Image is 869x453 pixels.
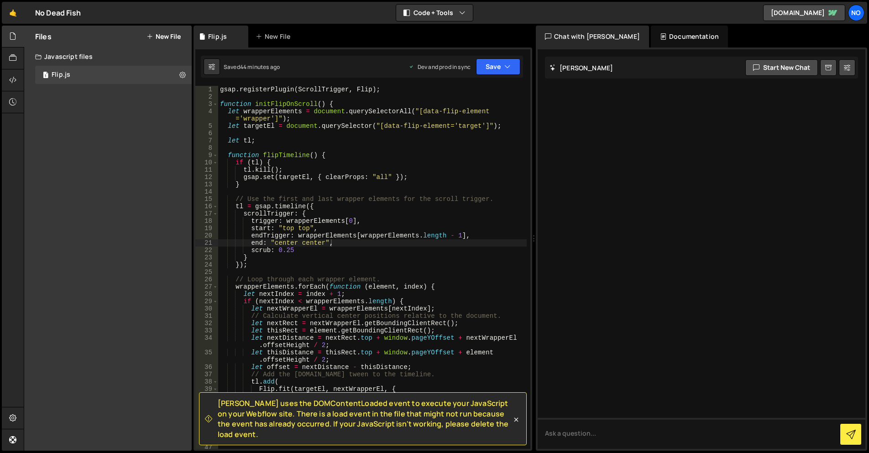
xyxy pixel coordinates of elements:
div: Javascript files [24,47,192,66]
div: 15 [195,195,218,203]
div: 31 [195,312,218,320]
div: 1 [195,86,218,93]
div: 44 minutes ago [240,63,280,71]
div: 16 [195,203,218,210]
div: 26 [195,276,218,283]
span: [PERSON_NAME] uses the DOMContentLoaded event to execute your JavaScript on your Webflow site. Th... [218,398,512,439]
div: 2 [195,93,218,100]
div: Chat with [PERSON_NAME] [536,26,649,47]
div: 44 [195,422,218,429]
span: 1 [43,72,48,79]
div: 19 [195,225,218,232]
div: 45 [195,429,218,437]
div: Dev and prod in sync [408,63,471,71]
div: 17 [195,210,218,217]
div: 35 [195,349,218,363]
div: 25 [195,269,218,276]
div: 32 [195,320,218,327]
div: 7 [195,137,218,144]
div: 33 [195,327,218,334]
a: [DOMAIN_NAME] [763,5,845,21]
div: 9 [195,152,218,159]
div: 22 [195,247,218,254]
div: 5 [195,122,218,130]
div: New File [256,32,294,41]
div: 47 [195,444,218,451]
div: 20 [195,232,218,239]
div: 24 [195,261,218,269]
div: 14 [195,188,218,195]
button: Save [476,58,520,75]
div: 23 [195,254,218,261]
div: 34 [195,334,218,349]
h2: Files [35,32,52,42]
div: 30 [195,305,218,312]
div: 3 [195,100,218,108]
button: New File [147,33,181,40]
div: 10 [195,159,218,166]
div: 27 [195,283,218,290]
div: 13 [195,181,218,188]
div: 18 [195,217,218,225]
div: Flip.js [35,66,192,84]
div: No Dead Fish [35,7,81,18]
div: 36 [195,363,218,371]
div: 41 [195,400,218,407]
div: 43 [195,415,218,422]
div: Saved [224,63,280,71]
button: Start new chat [745,59,818,76]
div: 37 [195,371,218,378]
div: 40 [195,393,218,400]
a: No [848,5,864,21]
div: 4 [195,108,218,122]
h2: [PERSON_NAME] [550,63,613,72]
div: Flip.js [208,32,227,41]
div: 29 [195,298,218,305]
div: Documentation [651,26,728,47]
div: Flip.js [52,71,70,79]
button: Code + Tools [396,5,473,21]
div: 6 [195,130,218,137]
div: 38 [195,378,218,385]
div: 42 [195,407,218,415]
a: 🤙 [2,2,24,24]
div: 46 [195,437,218,444]
div: 12 [195,174,218,181]
div: 21 [195,239,218,247]
div: 11 [195,166,218,174]
div: 28 [195,290,218,298]
div: 8 [195,144,218,152]
div: 39 [195,385,218,393]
